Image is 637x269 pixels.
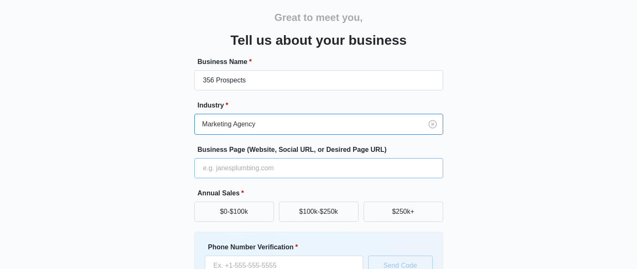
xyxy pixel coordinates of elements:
[198,57,446,67] label: Business Name
[208,242,366,252] label: Phone Number Verification
[198,145,446,155] label: Business Page (Website, Social URL, or Desired Page URL)
[198,100,446,110] label: Industry
[198,188,446,198] label: Annual Sales
[279,202,358,222] button: $100k-$250k
[230,30,407,50] h3: Tell us about your business
[194,202,274,222] button: $0-$100k
[426,118,439,131] button: Clear
[364,202,443,222] button: $250k+
[194,70,443,90] input: e.g. Jane's Plumbing
[274,10,363,25] h2: Great to meet you,
[194,158,443,178] input: e.g. janesplumbing.com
